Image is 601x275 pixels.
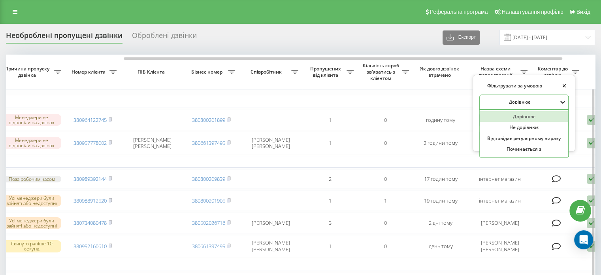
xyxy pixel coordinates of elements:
[73,116,107,123] a: 380964122745
[73,219,107,226] a: 380734080478
[413,110,468,131] td: годину тому
[358,190,413,211] td: 1
[132,31,197,44] div: Оброблені дзвінки
[574,230,593,249] div: Open Intercom Messenger
[73,243,107,250] a: 380952160610
[192,139,225,146] a: 380661397495
[192,116,225,123] a: 380800201899
[127,69,177,75] span: ПІБ Клієнта
[73,197,107,204] a: 380988912520
[192,197,225,204] a: 380800201905
[192,243,225,250] a: 380661397495
[302,235,358,257] td: 1
[2,66,54,78] span: Причина пропуску дзвінка
[302,110,358,131] td: 1
[302,190,358,211] td: 1
[468,110,531,131] td: інтернет магазин
[306,66,347,78] span: Пропущених від клієнта
[2,195,61,207] div: Усі менеджери були зайняті або недоступні
[443,30,480,45] button: Експорт
[413,235,468,257] td: день тому
[188,69,228,75] span: Бізнес номер
[358,132,413,154] td: 0
[358,235,413,257] td: 0
[480,111,568,122] div: Дорівнює
[560,82,569,91] button: ×
[501,9,563,15] span: Налаштування профілю
[358,169,413,189] td: 0
[239,212,302,233] td: [PERSON_NAME]
[468,190,531,211] td: інтернет магазин
[2,137,61,149] div: Менеджери не відповіли на дзвінок
[419,66,462,78] span: Як довго дзвінок втрачено
[2,217,61,229] div: Усі менеджери були зайняті або недоступні
[472,66,520,78] span: Назва схеми переадресації
[430,9,488,15] span: Реферальна програма
[468,169,531,189] td: інтернет магазин
[468,235,531,257] td: [PERSON_NAME] [PERSON_NAME]
[302,132,358,154] td: 1
[2,176,61,182] div: Поза робочим часом
[479,83,542,89] span: Фільтрувати за умовою
[2,240,61,252] div: Скинуто раніше 10 секунд
[413,132,468,154] td: 2 години тому
[239,235,302,257] td: [PERSON_NAME] [PERSON_NAME]
[73,139,107,146] a: 380957778002
[302,212,358,233] td: 3
[358,110,413,131] td: 0
[468,212,531,233] td: [PERSON_NAME]
[192,175,225,182] a: 380800209839
[480,122,568,133] div: Не дорівнює
[480,144,568,155] div: Починається з
[468,132,531,154] td: [PERSON_NAME] [PERSON_NAME]
[121,132,184,154] td: [PERSON_NAME] [PERSON_NAME]
[535,66,572,78] span: Коментар до дзвінка
[413,212,468,233] td: 2 дні тому
[2,114,61,126] div: Менеджери не відповіли на дзвінок
[239,132,302,154] td: [PERSON_NAME] [PERSON_NAME]
[480,133,568,144] div: Відповідає регулярному виразу
[480,155,568,166] div: Закінчується на
[413,190,468,211] td: 19 годин тому
[577,9,590,15] span: Вихід
[358,212,413,233] td: 0
[69,69,109,75] span: Номер клієнта
[6,31,122,44] div: Необроблені пропущені дзвінки
[192,219,225,226] a: 380502026716
[243,69,291,75] span: Співробітник
[362,63,402,81] span: Кількість спроб зв'язатись з клієнтом
[302,169,358,189] td: 2
[73,175,107,182] a: 380989392144
[413,169,468,189] td: 17 годин тому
